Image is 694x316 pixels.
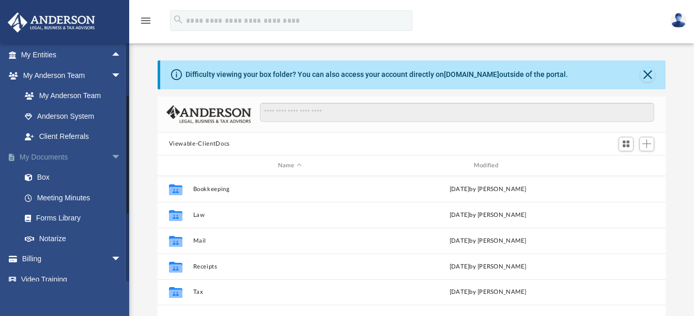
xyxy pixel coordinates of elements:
img: Anderson Advisors Platinum Portal [5,12,98,33]
div: [DATE] by [PERSON_NAME] [391,262,585,272]
span: arrow_drop_up [111,45,132,66]
button: Receipts [193,263,387,270]
a: Billingarrow_drop_down [7,249,137,270]
span: arrow_drop_down [111,249,132,270]
a: Box [14,167,132,188]
span: arrow_drop_down [111,147,132,168]
button: Tax [193,289,387,296]
a: Anderson System [14,106,132,127]
a: Client Referrals [14,127,132,147]
button: Switch to Grid View [619,137,634,151]
span: arrow_drop_down [111,65,132,86]
a: Video Training [7,269,132,290]
i: menu [140,14,152,27]
div: [DATE] by [PERSON_NAME] [391,211,585,220]
a: My Anderson Team [14,86,127,106]
a: Forms Library [14,208,132,229]
img: User Pic [671,13,686,28]
input: Search files and folders [260,103,654,122]
a: Meeting Minutes [14,187,137,208]
div: [DATE] by [PERSON_NAME] [391,185,585,194]
div: [DATE] by [PERSON_NAME] [391,288,585,297]
div: Name [192,161,386,170]
div: id [589,161,661,170]
div: Modified [391,161,584,170]
div: [DATE] by [PERSON_NAME] [391,236,585,246]
a: My Entitiesarrow_drop_up [7,45,137,66]
a: [DOMAIN_NAME] [444,70,499,78]
a: My Documentsarrow_drop_down [7,147,137,167]
button: Viewable-ClientDocs [169,139,230,149]
a: Notarize [14,228,137,249]
div: Difficulty viewing your box folder? You can also access your account directly on outside of the p... [186,69,568,80]
a: menu [140,20,152,27]
button: Mail [193,238,387,244]
button: Bookkeeping [193,186,387,193]
div: id [162,161,188,170]
a: My Anderson Teamarrow_drop_down [7,65,132,86]
button: Add [639,137,655,151]
button: Close [640,68,655,82]
button: Law [193,212,387,218]
i: search [173,14,184,25]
